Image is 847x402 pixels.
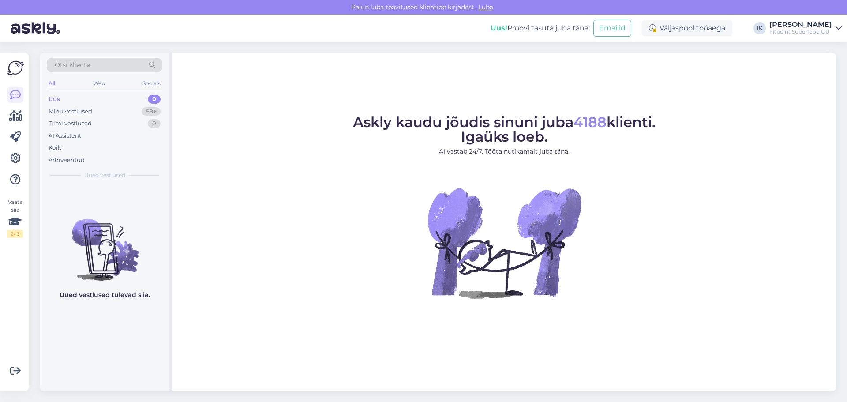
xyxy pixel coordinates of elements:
[573,113,607,131] span: 4188
[148,119,161,128] div: 0
[47,78,57,89] div: All
[476,3,496,11] span: Luba
[753,22,766,34] div: IK
[84,171,125,179] span: Uued vestlused
[593,20,631,37] button: Emailid
[769,21,842,35] a: [PERSON_NAME]Fitpoint Superfood OÜ
[769,21,832,28] div: [PERSON_NAME]
[7,60,24,76] img: Askly Logo
[7,230,23,238] div: 2 / 3
[40,203,169,282] img: No chats
[60,290,150,300] p: Uued vestlused tulevad siia.
[49,131,81,140] div: AI Assistent
[491,23,590,34] div: Proovi tasuta juba täna:
[49,107,92,116] div: Minu vestlused
[353,113,656,145] span: Askly kaudu jõudis sinuni juba klienti. Igaüks loeb.
[91,78,107,89] div: Web
[49,143,61,152] div: Kõik
[7,198,23,238] div: Vaata siia
[141,78,162,89] div: Socials
[491,24,507,32] b: Uus!
[148,95,161,104] div: 0
[353,147,656,156] p: AI vastab 24/7. Tööta nutikamalt juba täna.
[642,20,732,36] div: Väljaspool tööaega
[425,163,584,322] img: No Chat active
[142,107,161,116] div: 99+
[49,95,60,104] div: Uus
[55,60,90,70] span: Otsi kliente
[49,156,85,165] div: Arhiveeritud
[49,119,92,128] div: Tiimi vestlused
[769,28,832,35] div: Fitpoint Superfood OÜ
